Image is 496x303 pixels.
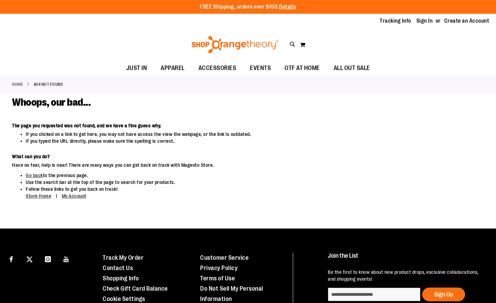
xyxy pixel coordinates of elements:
[26,131,386,138] li: If you clicked on a link to get here, you may not have access the view the webpage, or the link i...
[103,285,168,292] a: Check Gift Card Balance
[12,153,386,160] dt: What can you do?
[285,60,320,76] span: OTF AT HOME
[5,253,17,265] a: Visit our Facebook page
[200,285,263,302] a: Do Not Sell My Personal Information
[26,138,386,144] li: If you typed the URL directly, please make sure the spelling is correct.
[26,173,43,178] a: Go back
[434,291,453,298] span: Sign Up
[380,17,411,25] a: Tracking Info
[328,269,483,282] p: Be the first to know about new product drops, exclusive collaborations, and shopping events!
[161,60,185,76] span: APPAREL
[103,265,133,271] a: Contact Us
[103,254,143,261] a: Track My Order
[24,253,36,265] a: Visit our X page
[34,81,63,88] strong: 404 Not Found
[250,60,271,76] span: EVENTS
[200,254,249,261] a: Customer Service
[334,60,370,76] span: ALL OUT SALE
[279,4,296,10] a: Details
[103,275,139,282] a: Shopping Info
[12,122,386,129] dt: The page you requested was not found, and we have a fine guess why.
[126,60,147,76] span: JUST IN
[60,253,72,265] a: Visit our Youtube page
[42,253,54,265] a: Visit our Instagram page
[200,275,235,282] a: Terms of Use
[422,288,465,301] button: Sign Up
[26,256,33,263] img: Twitter
[53,190,61,202] span: |
[62,193,86,199] a: My Account
[26,172,386,179] li: to the previous page.
[191,36,279,53] img: Shop Orangetheory
[26,193,51,199] a: Store Home
[200,3,296,11] p: FREE Shipping, orders over $150.
[26,186,386,200] li: Follow these links to get you back on track!
[328,253,483,265] h4: Join the List
[12,96,91,108] span: Whoops, our bad...
[416,17,433,25] a: Sign In
[444,17,489,25] a: Create an Account
[200,265,238,271] a: Privacy Policy
[103,295,145,302] a: Cookie Settings
[12,162,386,168] dd: Have no fear, help is near! There are many ways you can get back on track with Magento Store.
[328,288,420,301] input: enter email
[12,81,23,88] a: Home
[198,60,237,76] span: ACCESSORIES
[26,179,386,186] li: Use the search bar at the top of the page to search for your products.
